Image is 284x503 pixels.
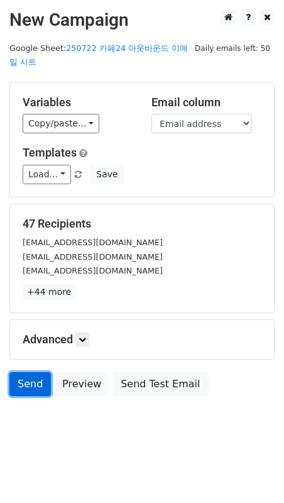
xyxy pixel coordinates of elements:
[190,41,275,55] span: Daily emails left: 50
[23,284,75,300] a: +44 more
[9,372,51,396] a: Send
[23,266,163,275] small: [EMAIL_ADDRESS][DOMAIN_NAME]
[90,165,123,184] button: Save
[112,372,208,396] a: Send Test Email
[23,165,71,184] a: Load...
[23,96,133,109] h5: Variables
[23,114,99,133] a: Copy/paste...
[9,43,188,67] small: Google Sheet:
[54,372,109,396] a: Preview
[23,333,261,346] h5: Advanced
[23,146,77,159] a: Templates
[23,238,163,247] small: [EMAIL_ADDRESS][DOMAIN_NAME]
[9,43,188,67] a: 250722 카페24 아웃바운드 이메일 시트
[190,43,275,53] a: Daily emails left: 50
[221,443,284,503] iframe: Chat Widget
[151,96,261,109] h5: Email column
[23,217,261,231] h5: 47 Recipients
[23,252,163,262] small: [EMAIL_ADDRESS][DOMAIN_NAME]
[9,9,275,31] h2: New Campaign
